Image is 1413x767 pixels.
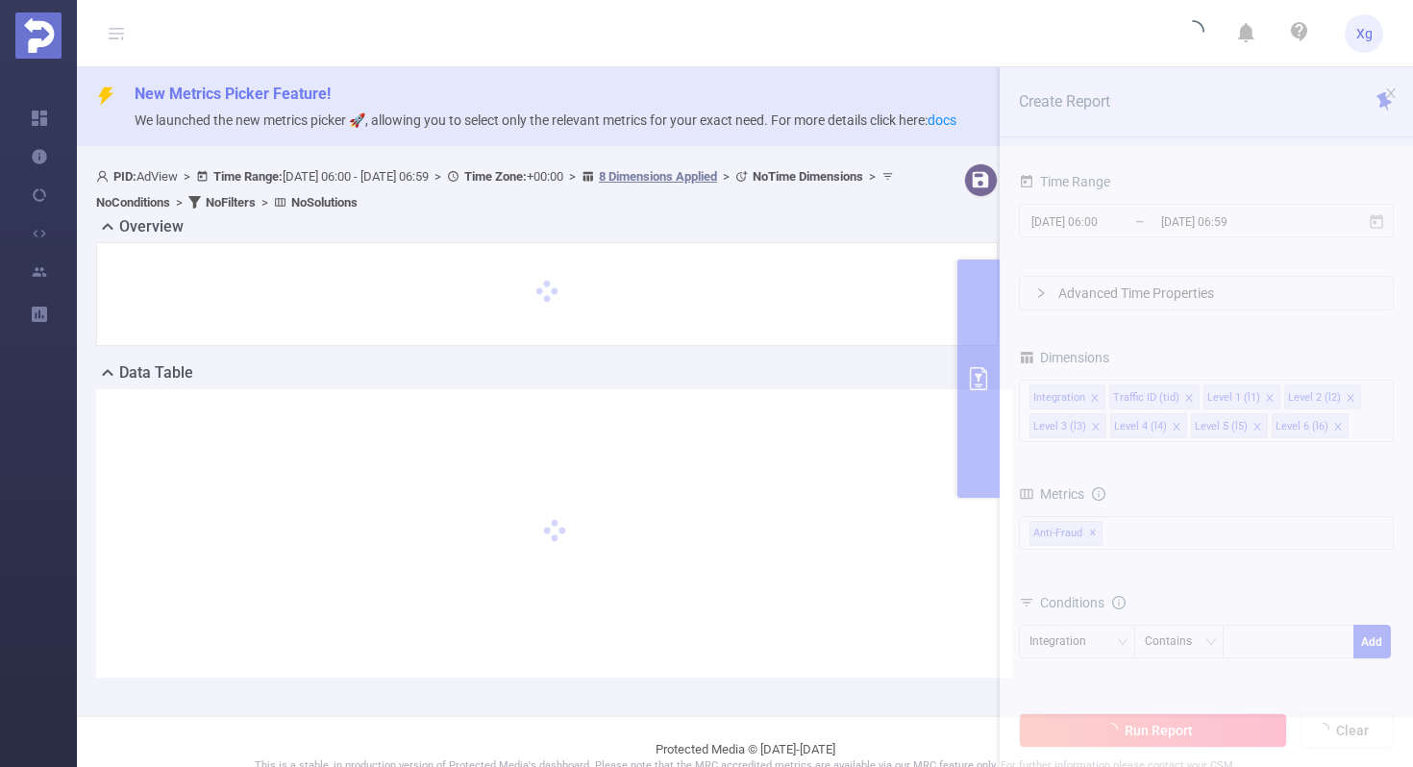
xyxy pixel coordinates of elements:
[1384,87,1398,100] i: icon: close
[863,169,881,184] span: >
[563,169,582,184] span: >
[753,169,863,184] b: No Time Dimensions
[717,169,735,184] span: >
[213,169,283,184] b: Time Range:
[206,195,256,210] b: No Filters
[96,87,115,106] i: icon: thunderbolt
[1356,14,1373,53] span: Xg
[178,169,196,184] span: >
[96,169,899,210] span: AdView [DATE] 06:00 - [DATE] 06:59 +00:00
[113,169,136,184] b: PID:
[15,12,62,59] img: Protected Media
[464,169,527,184] b: Time Zone:
[119,361,193,384] h2: Data Table
[599,169,717,184] u: 8 Dimensions Applied
[135,112,956,128] span: We launched the new metrics picker 🚀, allowing you to select only the relevant metrics for your e...
[429,169,447,184] span: >
[1384,83,1398,104] button: icon: close
[119,215,184,238] h2: Overview
[135,85,331,103] span: New Metrics Picker Feature!
[256,195,274,210] span: >
[1181,20,1204,47] i: icon: loading
[928,112,956,128] a: docs
[291,195,358,210] b: No Solutions
[96,195,170,210] b: No Conditions
[96,170,113,183] i: icon: user
[170,195,188,210] span: >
